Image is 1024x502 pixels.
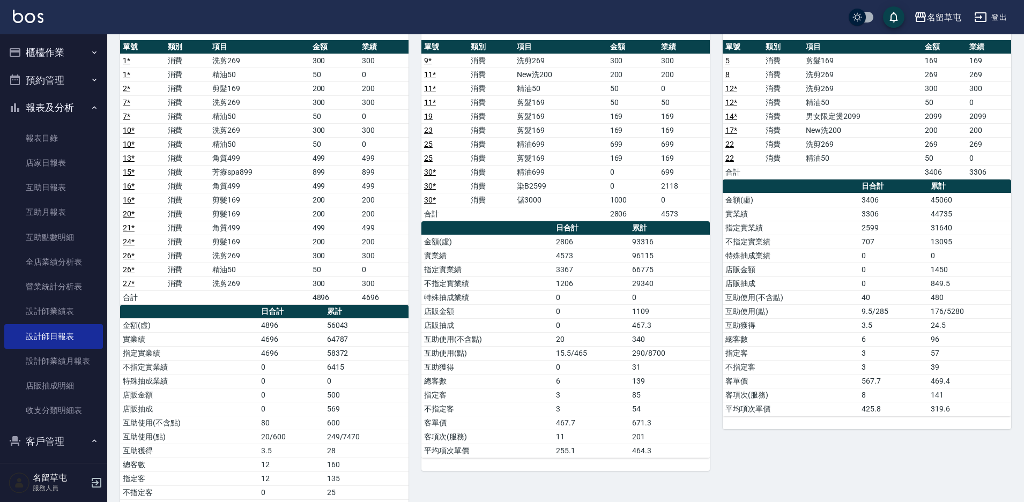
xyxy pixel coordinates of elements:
[859,221,928,235] td: 2599
[210,193,310,207] td: 剪髮169
[629,360,710,374] td: 31
[859,346,928,360] td: 3
[658,123,710,137] td: 169
[803,151,922,165] td: 精油50
[468,151,515,165] td: 消費
[607,54,659,68] td: 300
[859,332,928,346] td: 6
[165,235,210,249] td: 消費
[967,40,1011,54] th: 業績
[607,151,659,165] td: 169
[629,304,710,318] td: 1109
[210,221,310,235] td: 角質499
[927,11,961,24] div: 名留草屯
[324,374,409,388] td: 0
[324,360,409,374] td: 6415
[310,109,359,123] td: 50
[210,123,310,137] td: 洗剪269
[803,123,922,137] td: New洗200
[324,346,409,360] td: 58372
[553,318,629,332] td: 0
[859,249,928,263] td: 0
[859,318,928,332] td: 3.5
[33,473,87,483] h5: 名留草屯
[514,123,607,137] td: 剪髮169
[421,346,553,360] td: 互助使用(點)
[468,54,515,68] td: 消費
[359,151,409,165] td: 499
[763,151,803,165] td: 消費
[629,263,710,276] td: 66775
[210,263,310,276] td: 精油50
[258,332,324,346] td: 4696
[629,235,710,249] td: 93316
[967,123,1011,137] td: 200
[514,193,607,207] td: 儲3000
[922,54,967,68] td: 169
[928,304,1011,318] td: 176/5280
[725,140,734,148] a: 22
[553,360,629,374] td: 0
[258,374,324,388] td: 0
[723,221,859,235] td: 指定實業績
[629,249,710,263] td: 96115
[553,304,629,318] td: 0
[514,81,607,95] td: 精油50
[165,221,210,235] td: 消費
[310,123,359,137] td: 300
[723,193,859,207] td: 金額(虛)
[725,70,730,79] a: 8
[967,165,1011,179] td: 3306
[421,249,553,263] td: 實業績
[970,8,1011,27] button: 登出
[723,360,859,374] td: 不指定客
[359,249,409,263] td: 300
[210,40,310,54] th: 項目
[258,305,324,319] th: 日合計
[859,207,928,221] td: 3306
[165,207,210,221] td: 消費
[4,175,103,200] a: 互助日報表
[553,221,629,235] th: 日合計
[514,165,607,179] td: 精油699
[723,40,1011,179] table: a dense table
[359,95,409,109] td: 300
[763,123,803,137] td: 消費
[210,207,310,221] td: 剪髮169
[967,95,1011,109] td: 0
[210,179,310,193] td: 角質499
[859,290,928,304] td: 40
[165,165,210,179] td: 消費
[967,137,1011,151] td: 269
[658,151,710,165] td: 169
[514,151,607,165] td: 剪髮169
[324,305,409,319] th: 累計
[514,68,607,81] td: New洗200
[165,276,210,290] td: 消費
[421,360,553,374] td: 互助獲得
[359,207,409,221] td: 200
[859,263,928,276] td: 0
[424,140,433,148] a: 25
[13,10,43,23] img: Logo
[468,165,515,179] td: 消費
[4,200,103,224] a: 互助月報表
[468,109,515,123] td: 消費
[359,193,409,207] td: 200
[359,179,409,193] td: 499
[120,40,409,305] table: a dense table
[514,54,607,68] td: 洗剪269
[658,40,710,54] th: 業績
[310,54,359,68] td: 300
[359,40,409,54] th: 業績
[859,193,928,207] td: 3406
[421,221,710,458] table: a dense table
[210,109,310,123] td: 精油50
[928,276,1011,290] td: 849.5
[629,221,710,235] th: 累計
[859,235,928,249] td: 707
[723,290,859,304] td: 互助使用(不含點)
[607,137,659,151] td: 699
[210,137,310,151] td: 精油50
[165,81,210,95] td: 消費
